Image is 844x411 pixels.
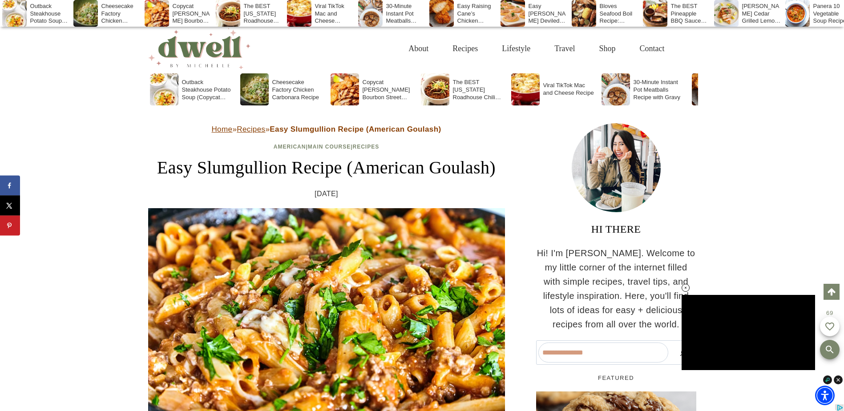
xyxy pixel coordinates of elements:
[211,125,441,133] span: » »
[834,375,843,384] img: close_dark.svg
[536,221,696,237] h3: HI THERE
[536,246,696,331] p: Hi! I'm [PERSON_NAME]. Welcome to my little corner of the internet filled with simple recipes, tr...
[274,144,306,150] a: American
[542,34,587,63] a: Travel
[353,144,380,150] a: Recipes
[148,154,505,181] h1: Easy Slumgullion Recipe (American Goulash)
[308,144,351,150] a: Main Course
[396,34,676,63] nav: Primary Navigation
[396,34,440,63] a: About
[274,144,379,150] span: | |
[440,34,490,63] a: Recipes
[815,386,835,405] div: Accessibility Menu
[270,125,441,133] strong: Easy Slumgullion Recipe (American Goulash)
[628,34,677,63] a: Contact
[587,34,627,63] a: Shop
[823,375,832,384] img: info_dark.svg
[148,28,250,69] img: DWELL by michelle
[824,284,840,300] a: Scroll to top
[237,125,265,133] a: Recipes
[211,125,232,133] a: Home
[490,34,542,63] a: Lifestyle
[315,188,338,200] time: [DATE]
